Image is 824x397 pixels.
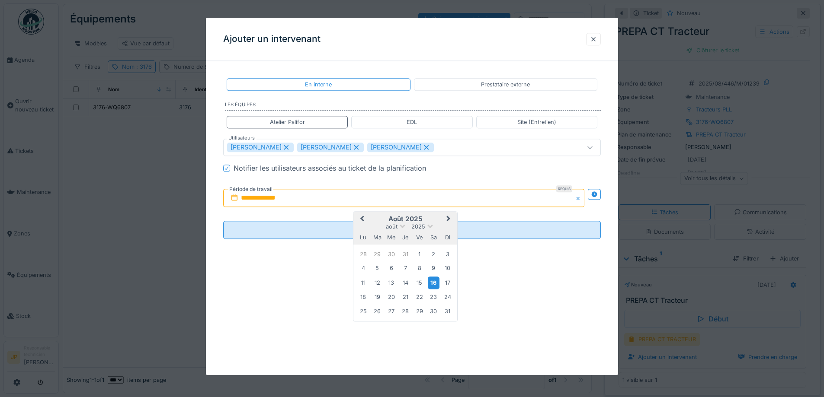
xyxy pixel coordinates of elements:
div: Prestataire externe [481,80,530,89]
h3: Ajouter un intervenant [223,34,321,44]
div: Choose lundi 18 août 2025 [357,292,369,303]
div: mercredi [385,232,397,243]
div: Choose mercredi 30 juillet 2025 [385,248,397,260]
span: août [386,224,398,230]
label: Utilisateurs [227,135,256,142]
div: Requis [556,186,572,193]
div: Choose lundi 4 août 2025 [357,263,369,274]
div: samedi [428,232,439,243]
div: lundi [357,232,369,243]
div: Choose mardi 29 juillet 2025 [372,248,383,260]
div: Choose jeudi 7 août 2025 [400,263,411,274]
div: Month août, 2025 [356,248,455,318]
div: dimanche [442,232,453,243]
div: Choose vendredi 15 août 2025 [414,277,425,289]
div: [PERSON_NAME] [227,143,294,152]
div: Choose dimanche 3 août 2025 [442,248,453,260]
button: Close [575,189,584,207]
div: Notifier les utilisateurs associés au ticket de la planification [234,163,426,174]
div: [PERSON_NAME] [297,143,364,152]
div: Choose samedi 30 août 2025 [428,305,439,317]
div: Choose jeudi 21 août 2025 [400,292,411,303]
label: Période de travail [228,185,273,194]
div: En interne [305,80,332,89]
div: Choose lundi 11 août 2025 [357,277,369,289]
div: Choose mardi 19 août 2025 [372,292,383,303]
div: EDL [407,118,417,126]
label: Les équipes [225,102,601,111]
div: Atelier Palifor [270,118,305,126]
h2: août 2025 [353,216,457,223]
div: Choose dimanche 24 août 2025 [442,292,453,303]
div: Choose lundi 28 juillet 2025 [357,248,369,260]
span: 2025 [411,224,425,230]
div: Choose vendredi 1 août 2025 [414,248,425,260]
div: Choose dimanche 10 août 2025 [442,263,453,274]
div: Choose jeudi 14 août 2025 [400,277,411,289]
div: Choose dimanche 31 août 2025 [442,305,453,317]
div: Choose lundi 25 août 2025 [357,305,369,317]
div: Choose mercredi 6 août 2025 [385,263,397,274]
div: Choose mardi 26 août 2025 [372,305,383,317]
div: Choose mardi 12 août 2025 [372,277,383,289]
div: jeudi [400,232,411,243]
div: mardi [372,232,383,243]
div: Choose samedi 9 août 2025 [428,263,439,274]
div: Choose jeudi 31 juillet 2025 [400,248,411,260]
div: Choose dimanche 17 août 2025 [442,277,453,289]
button: Previous Month [354,213,368,227]
div: Choose vendredi 8 août 2025 [414,263,425,274]
div: Choose samedi 23 août 2025 [428,292,439,303]
div: Choose vendredi 29 août 2025 [414,305,425,317]
div: Choose mercredi 20 août 2025 [385,292,397,303]
div: [PERSON_NAME] [367,143,434,152]
div: Choose samedi 2 août 2025 [428,248,439,260]
div: Site (Entretien) [517,118,556,126]
div: Choose mercredi 13 août 2025 [385,277,397,289]
button: Next Month [442,213,456,227]
div: vendredi [414,232,425,243]
div: Choose samedi 16 août 2025 [428,276,439,289]
div: Choose jeudi 28 août 2025 [400,305,411,317]
div: Choose mardi 5 août 2025 [372,263,383,274]
div: Choose mercredi 27 août 2025 [385,305,397,317]
div: Choose vendredi 22 août 2025 [414,292,425,303]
